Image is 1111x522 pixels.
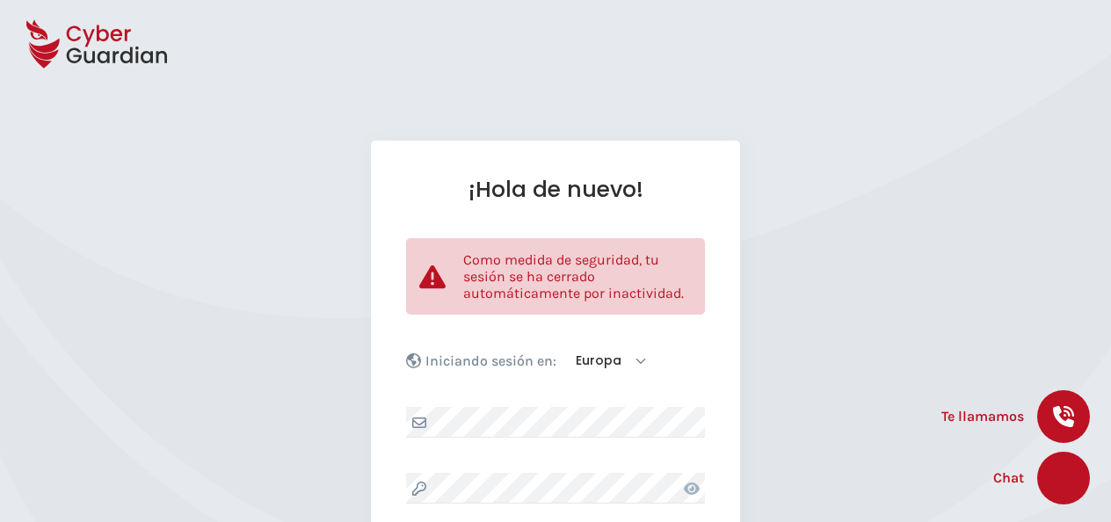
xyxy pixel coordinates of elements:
h1: ¡Hola de nuevo! [406,176,705,203]
span: Te llamamos [941,406,1024,427]
iframe: chat widget [1037,452,1093,504]
p: Iniciando sesión en: [425,352,556,370]
span: Chat [993,468,1024,489]
button: call us button [1037,390,1090,443]
p: Como medida de seguridad, tu sesión se ha cerrado automáticamente por inactividad. [463,251,692,301]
